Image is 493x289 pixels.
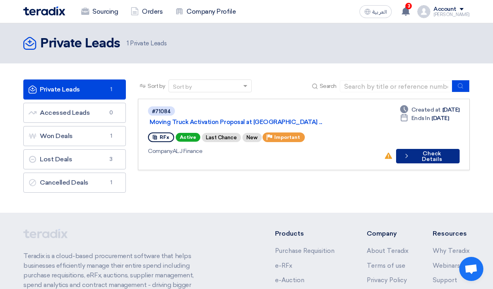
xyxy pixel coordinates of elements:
span: RFx [160,134,169,140]
div: #71084 [152,109,171,114]
span: 1 [106,179,116,187]
div: Account [433,6,456,13]
h2: Private Leads [40,36,120,52]
div: [DATE] [400,106,460,114]
a: About Teradix [367,247,409,254]
a: Open chat [459,257,483,281]
a: Cancelled Deals1 [23,173,126,193]
img: profile_test.png [417,5,430,18]
span: 1 [106,85,116,94]
a: Terms of use [367,262,405,269]
span: 1 [127,40,129,47]
a: Orders [124,3,169,20]
input: Search by title or reference number [340,80,452,92]
span: Active [176,133,200,142]
a: Moving Truck Activation Proposal at [GEOGRAPHIC_DATA] ... [150,118,351,126]
span: Ends In [411,114,430,122]
div: [PERSON_NAME] [433,12,470,17]
a: Purchase Requisition [275,247,335,254]
span: 3 [405,3,412,9]
span: 3 [106,155,116,163]
div: Last Chance [202,133,241,142]
span: Sort by [148,82,165,90]
a: Privacy Policy [367,277,407,284]
li: Company [367,229,409,238]
a: Won Deals1 [23,126,126,146]
a: Webinars [433,262,460,269]
li: Products [275,229,343,238]
span: Important [274,134,300,140]
div: [DATE] [400,114,449,122]
span: Company [148,148,173,155]
img: Teradix logo [23,6,65,16]
span: 0 [106,109,116,117]
a: Accessed Leads0 [23,103,126,123]
a: Company Profile [169,3,242,20]
span: 1 [106,132,116,140]
button: Check Details [396,149,460,163]
span: Created at [411,106,441,114]
a: Private Leads1 [23,79,126,100]
div: ALJ Finance [148,147,378,155]
li: Resources [433,229,470,238]
span: Search [320,82,337,90]
a: e-Auction [275,277,304,284]
a: Support [433,277,457,284]
a: e-RFx [275,262,292,269]
button: العربية [359,5,392,18]
div: Sort by [173,83,192,91]
a: Sourcing [75,3,124,20]
a: Lost Deals3 [23,149,126,169]
span: Private Leads [127,39,166,48]
a: Why Teradix [433,247,470,254]
div: New [242,133,262,142]
span: العربية [372,9,387,15]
